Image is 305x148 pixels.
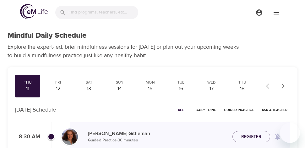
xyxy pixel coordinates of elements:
h1: Mindful Daily Schedule [8,31,86,40]
p: Explore the expert-led, brief mindfulness sessions for [DATE] or plan out your upcoming weeks to ... [8,43,243,60]
div: 12 [48,85,68,92]
div: 18 [232,85,252,92]
div: Sat [79,80,99,85]
span: Ask a Teacher [262,107,287,113]
p: Guided Practice · 30 minutes [88,137,227,144]
div: Mon [140,80,161,85]
img: Cindy2%20031422%20blue%20filter%20hi-res.jpg [62,129,78,145]
span: Remind me when a class goes live every Thursday at 8:30 AM [270,129,285,144]
div: 16 [171,85,191,92]
button: Daily Topic [193,105,219,115]
button: menu [268,4,285,21]
button: Guided Practice [221,105,257,115]
div: Fri [48,80,68,85]
div: 13 [79,85,99,92]
span: Daily Topic [196,107,216,113]
div: Thu [18,80,38,85]
p: [DATE] Schedule [15,106,56,114]
div: 14 [110,85,130,92]
input: Find programs, teachers, etc... [68,6,138,19]
div: Wed [202,80,222,85]
span: Register [241,133,261,141]
div: Tue [171,80,191,85]
button: menu [250,4,268,21]
div: Sun [110,80,130,85]
p: [PERSON_NAME] Gittleman [88,130,227,137]
button: All [171,105,191,115]
iframe: Button to launch messaging window [280,123,300,143]
button: Register [232,131,270,143]
p: 8:30 AM [15,133,40,141]
img: logo [20,4,48,19]
button: Ask a Teacher [259,105,290,115]
div: 17 [202,85,222,92]
div: Thu [232,80,252,85]
div: 15 [140,85,161,92]
div: 11 [18,85,38,92]
span: Guided Practice [224,107,254,113]
span: All [173,107,188,113]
